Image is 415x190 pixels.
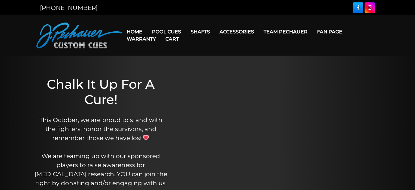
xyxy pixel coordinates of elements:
[122,24,147,39] a: Home
[122,31,161,47] a: Warranty
[215,24,259,39] a: Accessories
[40,4,98,11] a: [PHONE_NUMBER]
[161,31,183,47] a: Cart
[186,24,215,39] a: Shafts
[34,77,168,107] h1: Chalk It Up For A Cure!
[259,24,312,39] a: Team Pechauer
[147,24,186,39] a: Pool Cues
[143,135,149,141] img: 💗
[36,23,122,48] img: Pechauer Custom Cues
[312,24,347,39] a: Fan Page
